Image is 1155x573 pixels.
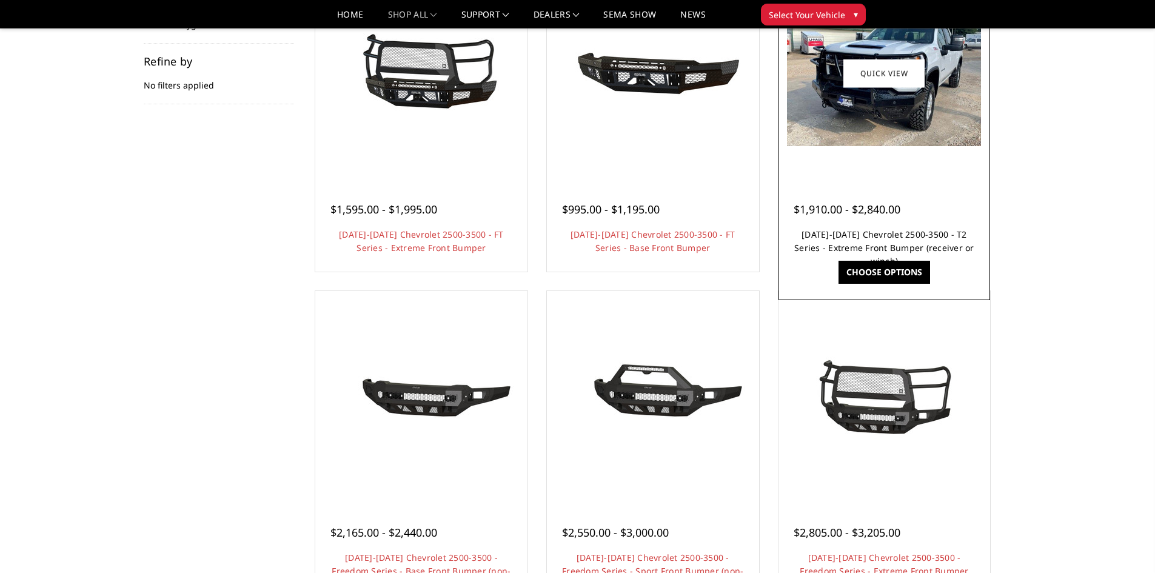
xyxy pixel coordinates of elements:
[339,229,504,253] a: [DATE]-[DATE] Chevrolet 2500-3500 - FT Series - Extreme Front Bumper
[782,294,988,500] a: 2024-2025 Chevrolet 2500-3500 - Freedom Series - Extreme Front Bumper
[571,229,735,253] a: [DATE]-[DATE] Chevrolet 2500-3500 - FT Series - Base Front Bumper
[787,1,981,146] img: 2024-2025 Chevrolet 2500-3500 - T2 Series - Extreme Front Bumper (receiver or winch)
[337,10,363,28] a: Home
[794,229,974,267] a: [DATE]-[DATE] Chevrolet 2500-3500 - T2 Series - Extreme Front Bumper (receiver or winch)
[839,261,930,284] a: Choose Options
[761,4,866,25] button: Select Your Vehicle
[556,352,750,443] img: 2024-2025 Chevrolet 2500-3500 - Freedom Series - Sport Front Bumper (non-winch)
[1094,515,1155,573] iframe: Chat Widget
[562,525,669,540] span: $2,550.00 - $3,000.00
[550,294,756,500] a: 2024-2025 Chevrolet 2500-3500 - Freedom Series - Sport Front Bumper (non-winch)
[680,10,705,28] a: News
[794,525,900,540] span: $2,805.00 - $3,205.00
[534,10,580,28] a: Dealers
[562,202,660,216] span: $995.00 - $1,195.00
[603,10,656,28] a: SEMA Show
[324,352,518,443] img: 2024-2025 Chevrolet 2500-3500 - Freedom Series - Base Front Bumper (non-winch)
[843,59,925,87] a: Quick view
[144,56,294,67] h5: Refine by
[794,202,900,216] span: $1,910.00 - $2,840.00
[769,8,845,21] span: Select Your Vehicle
[787,352,981,443] img: 2024-2025 Chevrolet 2500-3500 - Freedom Series - Extreme Front Bumper
[461,10,509,28] a: Support
[388,10,437,28] a: shop all
[144,56,294,104] div: No filters applied
[330,525,437,540] span: $2,165.00 - $2,440.00
[330,202,437,216] span: $1,595.00 - $1,995.00
[318,294,524,500] a: 2024-2025 Chevrolet 2500-3500 - Freedom Series - Base Front Bumper (non-winch)
[854,8,858,21] span: ▾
